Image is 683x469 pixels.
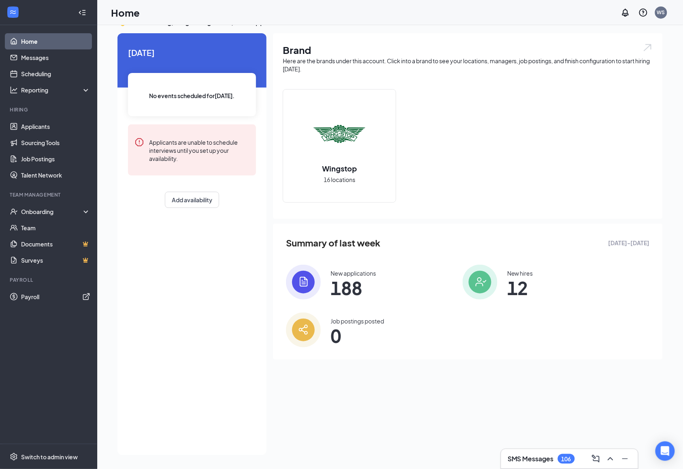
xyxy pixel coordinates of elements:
div: Hiring [10,106,89,113]
div: Here are the brands under this account. Click into a brand to see your locations, managers, job p... [283,57,653,73]
svg: Settings [10,453,18,461]
button: Minimize [619,452,632,465]
button: Add availability [165,192,219,208]
svg: ComposeMessage [591,454,601,464]
span: Summary of last week [286,236,380,250]
svg: ChevronUp [606,454,615,464]
svg: Analysis [10,86,18,94]
div: Switch to admin view [21,453,78,461]
a: Talent Network [21,167,90,183]
h2: Wingstop [314,163,365,173]
span: No events scheduled for [DATE] . [149,91,235,100]
img: icon [286,313,321,347]
button: ComposeMessage [589,452,602,465]
span: [DATE] - [DATE] [608,238,650,247]
svg: Minimize [620,454,630,464]
img: icon [286,265,321,300]
div: 106 [561,456,571,463]
img: icon [463,265,497,300]
div: New applications [331,269,376,277]
div: Open Intercom Messenger [655,441,675,461]
div: Onboarding [21,208,83,216]
svg: Notifications [621,8,630,17]
a: Messages [21,49,90,66]
span: 188 [331,281,376,295]
svg: WorkstreamLogo [9,8,17,16]
a: Team [21,220,90,236]
a: Scheduling [21,66,90,82]
a: SurveysCrown [21,252,90,268]
img: Wingstop [314,108,365,160]
div: Job postings posted [331,317,384,325]
a: DocumentsCrown [21,236,90,252]
span: [DATE] [128,46,256,59]
div: Applicants are unable to schedule interviews until you set up your availability. [149,137,250,163]
svg: UserCheck [10,208,18,216]
div: Reporting [21,86,91,94]
button: ChevronUp [604,452,617,465]
svg: Collapse [78,9,86,17]
h3: SMS Messages [508,454,554,463]
div: WS [657,9,665,16]
img: open.6027fd2a22e1237b5b06.svg [642,43,653,52]
div: New hires [507,269,533,277]
a: Sourcing Tools [21,135,90,151]
h1: Home [111,6,140,19]
div: Payroll [10,276,89,283]
h1: Brand [283,43,653,57]
a: Applicants [21,118,90,135]
span: 16 locations [324,175,355,184]
a: Home [21,33,90,49]
a: PayrollExternalLink [21,289,90,305]
span: 0 [331,328,384,343]
a: Job Postings [21,151,90,167]
div: Team Management [10,191,89,198]
span: 12 [507,281,533,295]
svg: QuestionInfo [638,8,648,17]
svg: Error [134,137,144,147]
